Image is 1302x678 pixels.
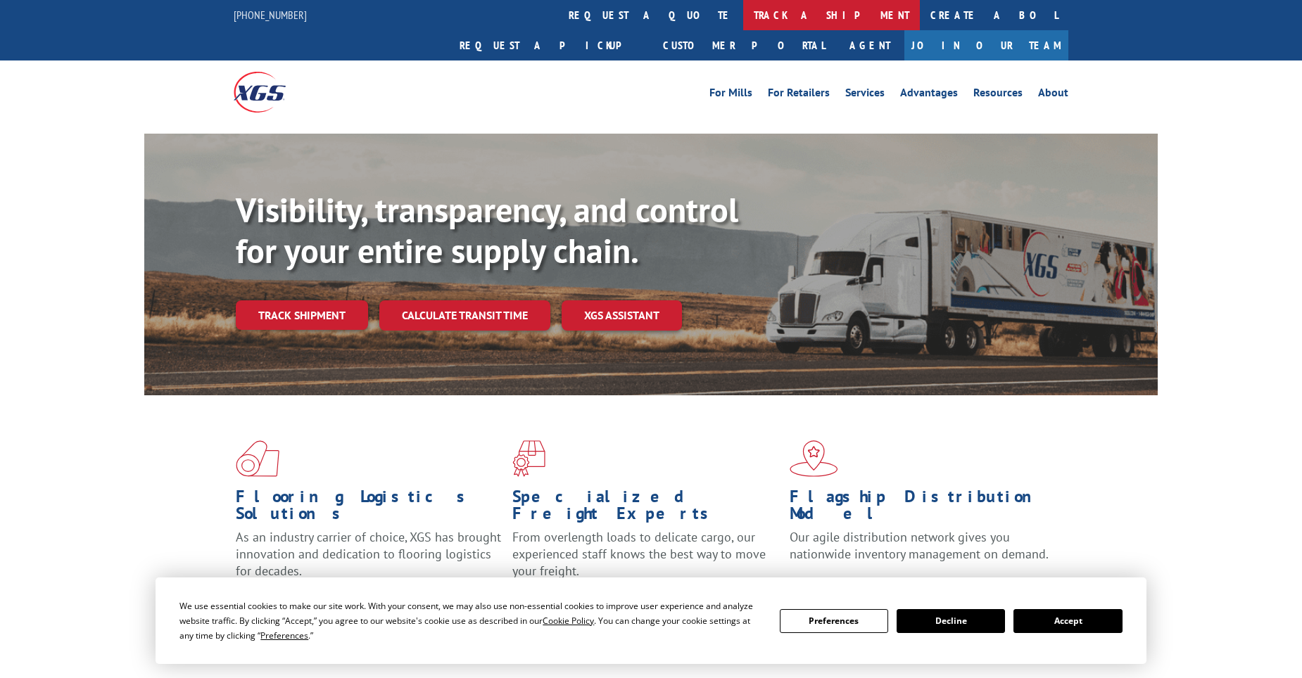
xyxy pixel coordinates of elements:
a: Join Our Team [904,30,1068,60]
img: xgs-icon-total-supply-chain-intelligence-red [236,440,279,477]
span: Cookie Policy [543,615,594,627]
img: xgs-icon-focused-on-flooring-red [512,440,545,477]
a: For Mills [709,87,752,103]
a: XGS ASSISTANT [562,300,682,331]
a: Advantages [900,87,958,103]
a: Learn More > [790,575,965,591]
a: [PHONE_NUMBER] [234,8,307,22]
a: Resources [973,87,1023,103]
a: About [1038,87,1068,103]
a: Customer Portal [652,30,835,60]
a: For Retailers [768,87,830,103]
h1: Flagship Distribution Model [790,488,1056,529]
a: Request a pickup [449,30,652,60]
button: Decline [897,609,1005,633]
div: We use essential cookies to make our site work. With your consent, we may also use non-essential ... [179,599,762,643]
a: Agent [835,30,904,60]
a: Calculate transit time [379,300,550,331]
button: Accept [1013,609,1122,633]
b: Visibility, transparency, and control for your entire supply chain. [236,188,738,272]
a: Track shipment [236,300,368,330]
span: Our agile distribution network gives you nationwide inventory management on demand. [790,529,1049,562]
button: Preferences [780,609,888,633]
h1: Flooring Logistics Solutions [236,488,502,529]
a: Services [845,87,885,103]
img: xgs-icon-flagship-distribution-model-red [790,440,838,477]
p: From overlength loads to delicate cargo, our experienced staff knows the best way to move your fr... [512,529,778,591]
h1: Specialized Freight Experts [512,488,778,529]
div: Cookie Consent Prompt [156,577,1146,664]
span: Preferences [260,629,308,641]
span: As an industry carrier of choice, XGS has brought innovation and dedication to flooring logistics... [236,529,501,579]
